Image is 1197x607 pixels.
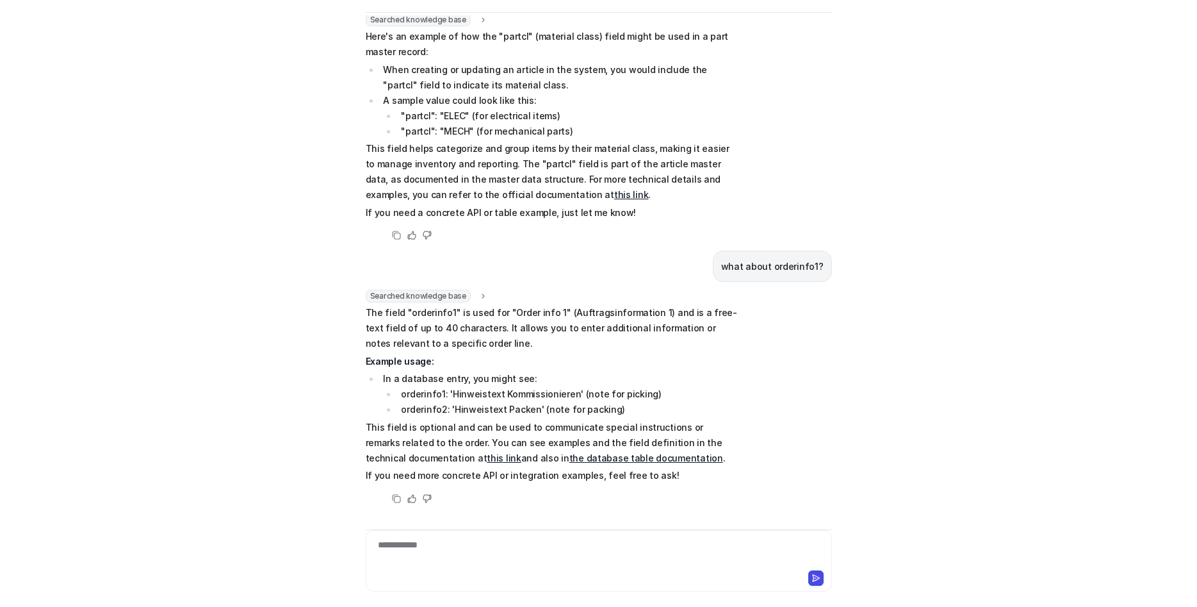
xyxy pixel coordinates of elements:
li: orderinfo2: 'Hinweistext Packen' (note for packing) [397,402,740,417]
p: Here's an example of how the "partcl" (material class) field might be used in a part master record: [366,29,740,60]
p: This field is optional and can be used to communicate special instructions or remarks related to ... [366,420,740,466]
p: This field helps categorize and group items by their material class, making it easier to manage i... [366,141,740,203]
li: When creating or updating an article in the system, you would include the "partcl" field to indic... [380,62,740,93]
p: If you need more concrete API or integration examples, feel free to ask! [366,468,740,483]
a: this link [614,189,648,200]
span: Searched knowledge base [366,13,471,26]
span: Searched knowledge base [366,290,471,303]
li: "partcl": "MECH" (for mechanical parts) [397,124,740,139]
a: this link [487,453,521,463]
p: The field "orderinfo1" is used for "Order info 1" (Auftragsinformation 1) and is a free-text fiel... [366,305,740,351]
a: the database table documentation [569,453,723,463]
p: what about orderinfo1? [721,259,824,274]
strong: Example usage: [366,356,434,367]
li: orderinfo1: 'Hinweistext Kommissionieren' (note for picking) [397,387,740,402]
li: In a database entry, you might see: [380,371,740,417]
li: "partcl": "ELEC" (for electrical items) [397,108,740,124]
li: A sample value could look like this: [380,93,740,139]
p: If you need a concrete API or table example, just let me know! [366,205,740,220]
